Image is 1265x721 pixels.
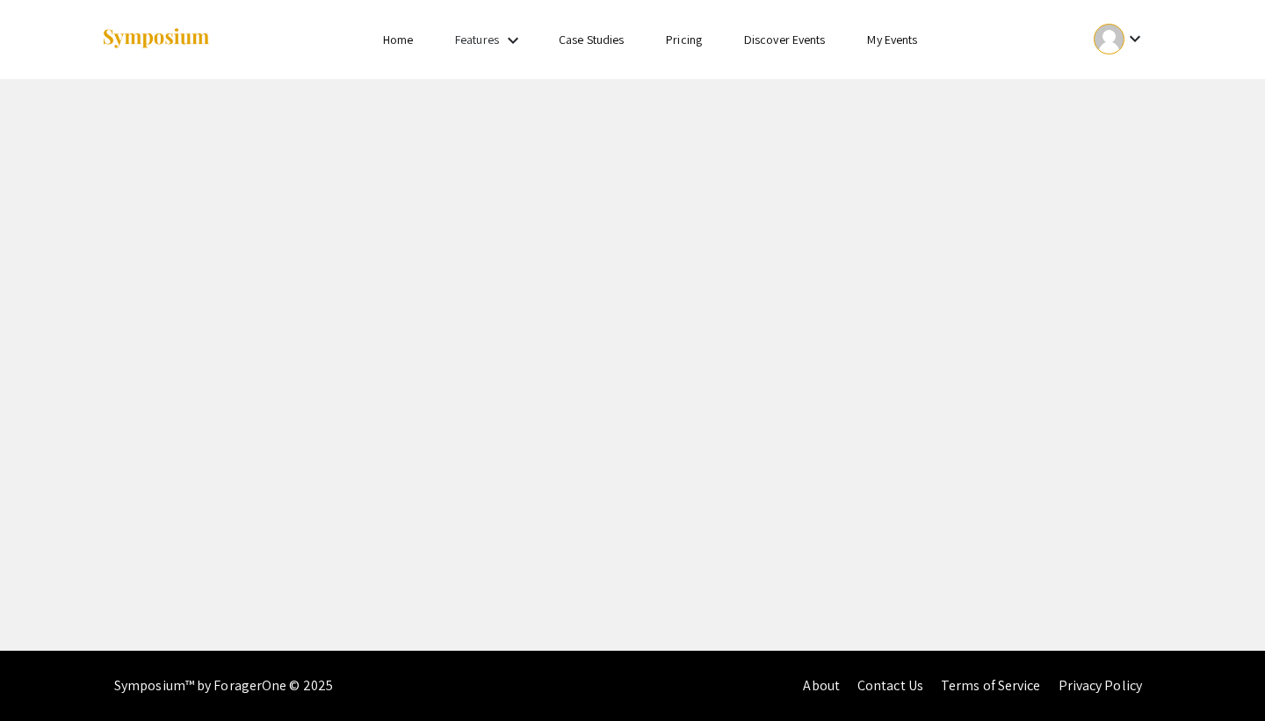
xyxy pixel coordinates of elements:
a: My Events [867,32,917,47]
a: Privacy Policy [1059,676,1142,695]
a: Discover Events [744,32,826,47]
div: Symposium™ by ForagerOne © 2025 [114,651,333,721]
a: Home [383,32,413,47]
mat-icon: Expand Features list [502,30,524,51]
a: Terms of Service [941,676,1041,695]
button: Expand account dropdown [1075,19,1164,59]
img: Symposium by ForagerOne [101,27,211,51]
a: Features [455,32,499,47]
a: Case Studies [559,32,624,47]
mat-icon: Expand account dropdown [1124,28,1146,49]
a: Contact Us [857,676,923,695]
iframe: Chat [1190,642,1252,708]
a: About [803,676,840,695]
a: Pricing [666,32,702,47]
